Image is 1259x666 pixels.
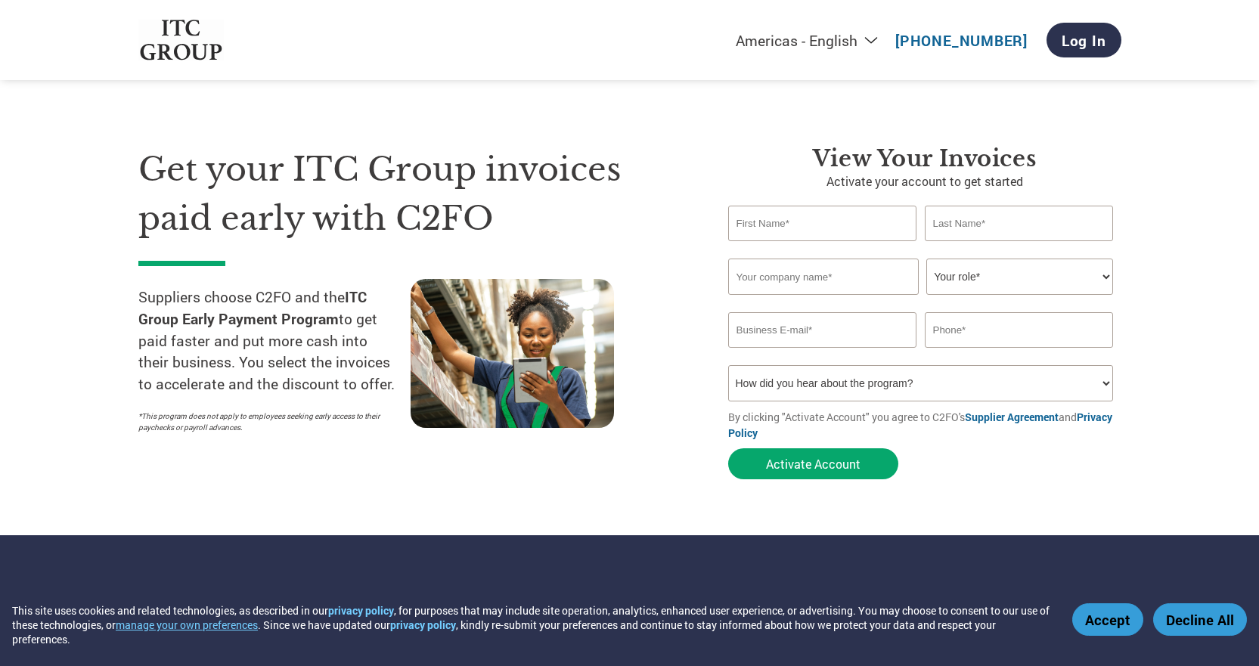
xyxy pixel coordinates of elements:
p: Activate your account to get started [728,172,1121,191]
div: Inavlid Email Address [728,349,917,359]
button: manage your own preferences [116,618,258,632]
input: First Name* [728,206,917,241]
div: Invalid first name or first name is too long [728,243,917,252]
input: Last Name* [925,206,1114,241]
p: *This program does not apply to employees seeking early access to their paychecks or payroll adva... [138,410,395,433]
p: By clicking "Activate Account" you agree to C2FO's and [728,409,1121,441]
input: Phone* [925,312,1114,348]
a: privacy policy [390,618,456,632]
img: ITC Group [138,20,225,61]
input: Your company name* [728,259,919,295]
strong: ITC Group Early Payment Program [138,287,367,328]
a: Privacy Policy [728,410,1112,440]
h3: View Your Invoices [728,145,1121,172]
img: supply chain worker [411,279,614,428]
div: This site uses cookies and related technologies, as described in our , for purposes that may incl... [12,603,1050,646]
div: Invalid company name or company name is too long [728,296,1114,306]
button: Decline All [1153,603,1247,636]
p: Suppliers choose C2FO and the to get paid faster and put more cash into their business. You selec... [138,287,411,395]
a: [PHONE_NUMBER] [895,31,1028,50]
a: privacy policy [328,603,394,618]
div: Invalid last name or last name is too long [925,243,1114,252]
input: Invalid Email format [728,312,917,348]
a: Supplier Agreement [965,410,1059,424]
div: Inavlid Phone Number [925,349,1114,359]
button: Activate Account [728,448,898,479]
a: Log In [1047,23,1121,57]
h1: Get your ITC Group invoices paid early with C2FO [138,145,683,243]
button: Accept [1072,603,1143,636]
select: Title/Role [926,259,1113,295]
